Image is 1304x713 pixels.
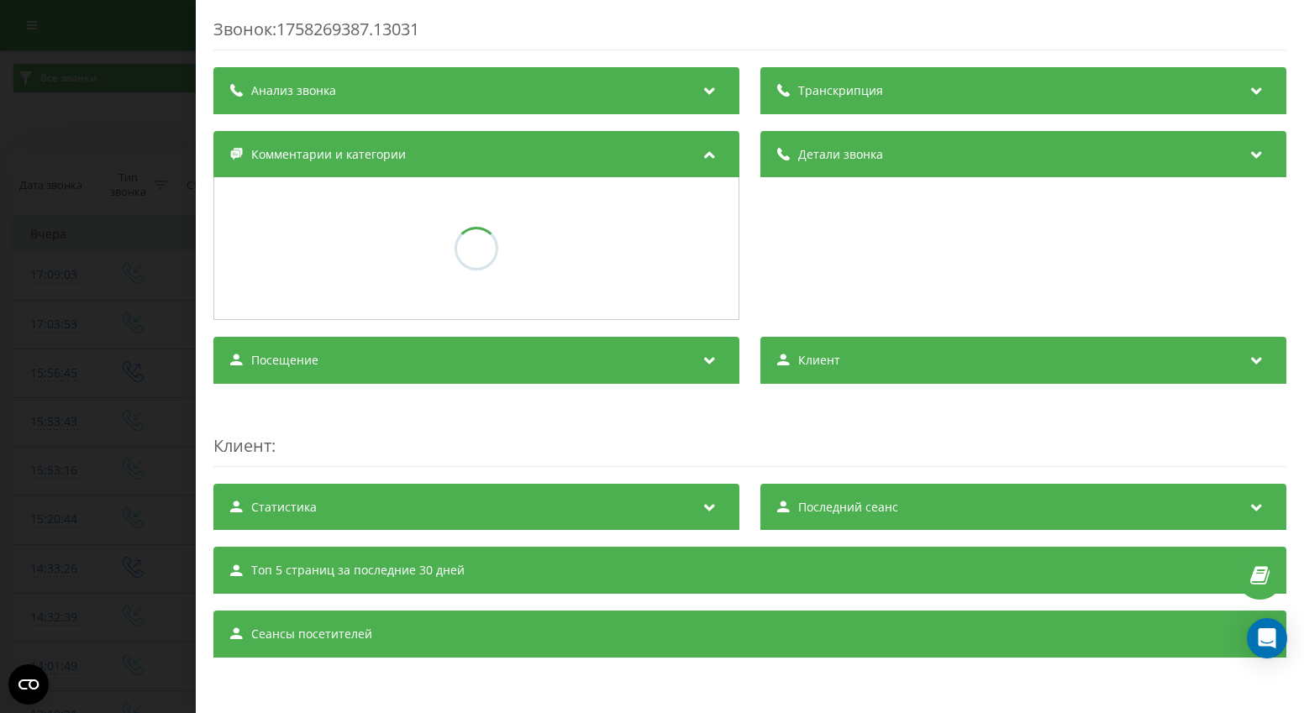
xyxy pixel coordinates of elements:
[8,664,49,705] button: Open CMP widget
[798,499,898,516] span: Последний сеанс
[213,18,1286,50] div: Звонок : 1758269387.13031
[251,146,406,163] span: Комментарии и категории
[213,434,271,457] span: Клиент
[251,626,372,642] span: Сеансы посетителей
[1247,618,1287,658] div: Open Intercom Messenger
[251,82,336,99] span: Анализ звонка
[798,146,883,163] span: Детали звонка
[213,401,1286,467] div: :
[251,352,318,369] span: Посещение
[798,82,883,99] span: Транскрипция
[251,499,317,516] span: Статистика
[251,562,465,579] span: Топ 5 страниц за последние 30 дней
[798,352,840,369] span: Клиент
